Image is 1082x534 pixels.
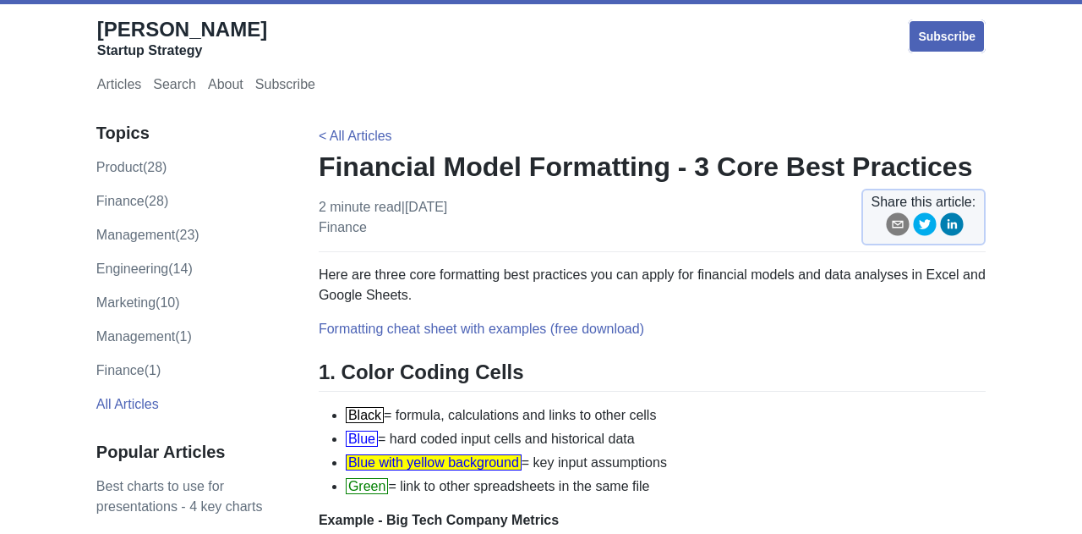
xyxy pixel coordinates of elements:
[96,194,168,208] a: finance(28)
[96,329,192,344] a: Management(1)
[96,261,193,276] a: engineering(14)
[872,192,976,212] span: Share this article:
[319,129,392,143] a: < All Articles
[96,442,283,463] h3: Popular Articles
[319,220,367,234] a: finance
[886,212,910,242] button: email
[346,407,384,423] span: Black
[96,123,283,144] h3: Topics
[319,197,447,238] p: 2 minute read | [DATE]
[97,42,267,59] div: Startup Strategy
[913,212,937,242] button: twitter
[97,17,267,59] a: [PERSON_NAME]Startup Strategy
[319,322,644,336] a: Formatting cheat sheet with examples (free download)
[346,405,986,426] li: = formula, calculations and links to other cells
[346,429,986,449] li: = hard coded input cells and historical data
[96,228,199,242] a: management(23)
[208,77,243,96] a: About
[319,150,986,184] h1: Financial Model Formatting - 3 Core Best Practices
[319,360,986,392] h2: 1. Color Coding Cells
[96,160,167,174] a: product(28)
[940,212,964,242] button: linkedin
[255,77,315,96] a: Subscribe
[96,295,180,310] a: marketing(10)
[319,265,986,306] p: Here are three core formatting best practices you can apply for financial models and data analyse...
[346,431,378,447] span: Blue
[346,478,388,494] span: Green
[96,363,161,377] a: Finance(1)
[96,397,159,411] a: All Articles
[908,19,986,53] a: Subscribe
[319,513,559,527] strong: Example - Big Tech Company Metrics
[346,453,986,473] li: = key input assumptions
[346,476,986,497] li: = link to other spreadsheets in the same file
[96,479,263,514] a: Best charts to use for presentations - 4 key charts
[346,454,522,471] span: Blue with yellow background
[153,77,196,96] a: Search
[97,77,141,96] a: Articles
[97,18,267,41] span: [PERSON_NAME]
